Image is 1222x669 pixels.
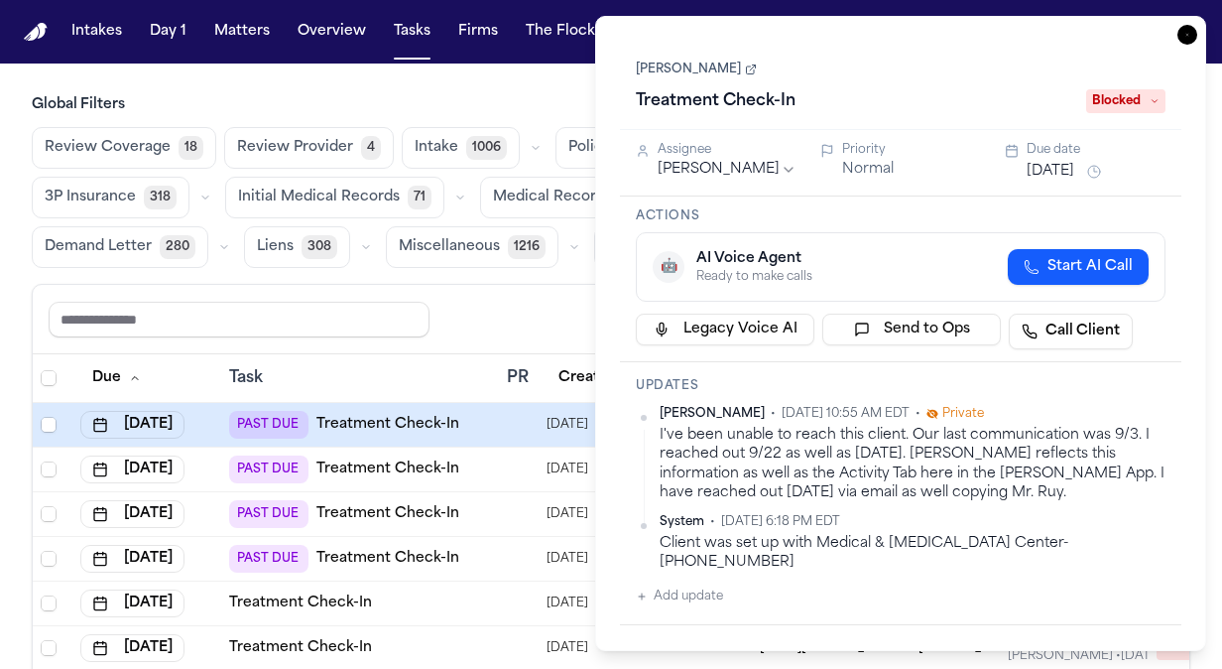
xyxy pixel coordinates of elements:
button: Review Coverage18 [32,127,216,169]
button: Intake1006 [402,127,520,169]
button: Normal [842,160,894,180]
span: 1006 [466,136,507,160]
span: System [660,514,704,530]
a: Call Client [1009,314,1133,349]
h1: Treatment Check-In [628,85,803,117]
span: Review Provider [237,138,353,158]
button: Start AI Call [1008,249,1149,285]
span: Miscellaneous [399,237,500,257]
button: Tasks [386,14,438,50]
span: • [771,406,776,422]
span: [DATE] 10:55 AM EDT [782,406,910,422]
div: Priority [842,142,981,158]
span: 280 [160,235,195,259]
span: Initial Medical Records [238,188,400,207]
button: Overview [290,14,374,50]
button: Police Report & Investigation345 [555,127,830,169]
img: Finch Logo [24,23,48,42]
button: Miscellaneous1216 [386,226,558,268]
span: Review Coverage [45,138,171,158]
span: 1216 [508,235,546,259]
button: Matters [206,14,278,50]
div: Ready to make calls [696,269,812,285]
span: 318 [144,186,177,209]
span: 18 [179,136,203,160]
a: Home [24,23,48,42]
div: Due date [1027,142,1165,158]
div: I've been unable to reach this client. Our last communication was 9/3. I reached out 9/22 as well... [660,426,1165,502]
span: [PERSON_NAME] [660,406,765,422]
span: 🤖 [661,257,677,277]
button: Add update [636,585,723,608]
span: • [710,514,715,530]
h3: Updates [636,378,1165,394]
button: Legacy Voice AI [636,314,814,345]
span: Blocked [1086,89,1165,113]
span: 3P Insurance [45,188,136,207]
span: Police Report & Investigation [568,138,774,158]
span: Demand Letter [45,237,152,257]
h3: Actions [636,208,1165,224]
button: The Flock [518,14,603,50]
button: Initial Medical Records71 [225,177,444,218]
button: Intakes [63,14,130,50]
div: Assignee [658,142,796,158]
button: Review Provider4 [224,127,394,169]
button: 3P Insurance318 [32,177,189,218]
button: Demand Letter280 [32,226,208,268]
button: Send to Ops [822,314,1001,345]
span: Intake [415,138,458,158]
div: AI Voice Agent [696,249,812,269]
span: Liens [257,237,294,257]
button: Snooze task [1082,160,1106,184]
span: 308 [302,235,337,259]
span: 4 [361,136,381,160]
span: Private [942,406,984,422]
span: Start AI Call [1047,257,1133,277]
div: Client was set up with Medical & [MEDICAL_DATA] Center- [PHONE_NUMBER] [660,534,1165,573]
button: Additional Insurance0 [594,226,794,268]
button: Medical Records719 [480,177,665,218]
span: 71 [408,186,431,209]
button: Firms [450,14,506,50]
button: Liens308 [244,226,350,268]
span: Medical Records [493,188,612,207]
button: Day 1 [142,14,194,50]
span: [DATE] 6:18 PM EDT [721,514,840,530]
h3: Global Filters [32,95,1190,115]
a: [PERSON_NAME] [636,62,757,77]
span: • [916,406,920,422]
button: [DATE] [1027,162,1074,182]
